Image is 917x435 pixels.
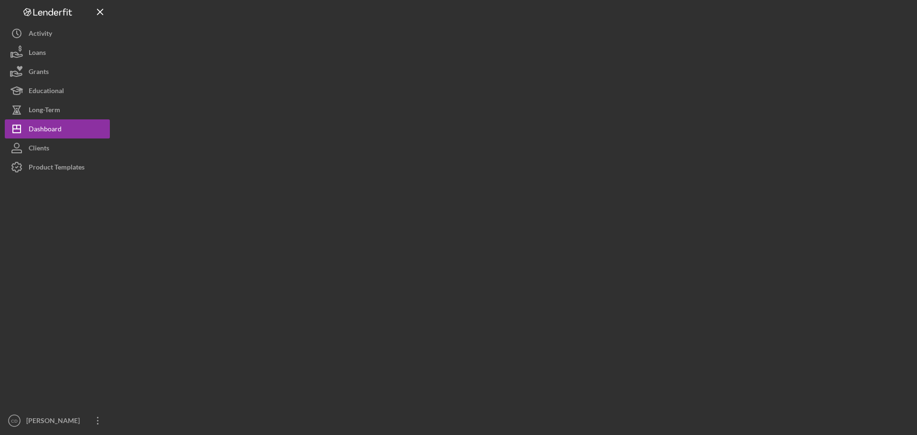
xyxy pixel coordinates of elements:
[5,43,110,62] button: Loans
[29,119,62,141] div: Dashboard
[29,100,60,122] div: Long-Term
[29,24,52,45] div: Activity
[11,418,18,424] text: CD
[5,411,110,430] button: CD[PERSON_NAME]
[29,138,49,160] div: Clients
[24,411,86,433] div: [PERSON_NAME]
[29,158,85,179] div: Product Templates
[5,138,110,158] button: Clients
[29,81,64,103] div: Educational
[5,158,110,177] button: Product Templates
[5,119,110,138] button: Dashboard
[5,24,110,43] button: Activity
[5,81,110,100] button: Educational
[29,43,46,64] div: Loans
[29,62,49,84] div: Grants
[5,100,110,119] button: Long-Term
[5,62,110,81] button: Grants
